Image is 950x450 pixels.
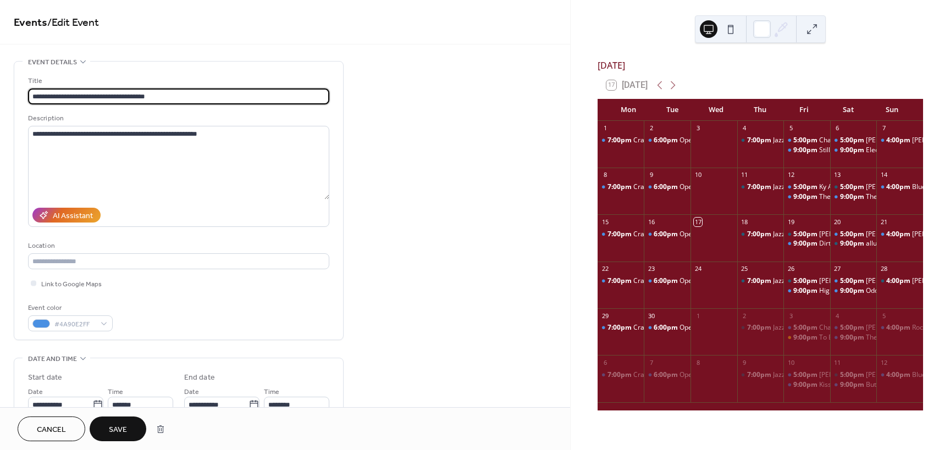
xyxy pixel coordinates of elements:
[747,136,773,145] span: 7:00pm
[644,136,691,145] div: Open Mic with Joslynn Burford
[680,276,776,286] div: Open Mic with [PERSON_NAME]
[819,276,931,286] div: [PERSON_NAME] & [PERSON_NAME]
[694,124,702,132] div: 3
[633,182,681,192] div: Crash and Burn
[773,323,829,332] div: Jazz & Blues Night
[606,99,650,121] div: Mon
[741,218,749,226] div: 18
[787,218,795,226] div: 19
[783,239,830,248] div: Dirty Birdies
[876,276,923,286] div: Tami J. Wilde
[793,146,819,155] span: 9:00pm
[886,136,912,145] span: 4:00pm
[680,370,776,380] div: Open Mic with [PERSON_NAME]
[866,192,938,202] div: The Hounds of Thunder
[866,286,910,296] div: Odd Man Rush
[601,312,609,320] div: 29
[680,323,776,332] div: Open Mic with [PERSON_NAME]
[747,323,773,332] span: 7:00pm
[28,113,327,124] div: Description
[833,312,842,320] div: 4
[14,12,47,34] a: Events
[783,370,830,380] div: Victoria Yeh & Mike Graham
[880,171,888,179] div: 14
[840,323,866,332] span: 5:00pm
[833,171,842,179] div: 13
[644,276,691,286] div: Open Mic with Johann Burkhardt
[647,358,655,366] div: 7
[737,370,784,380] div: Jazz & Blues Night
[654,276,680,286] span: 6:00pm
[47,12,99,34] span: / Edit Event
[109,424,127,436] span: Save
[880,218,888,226] div: 21
[819,146,879,155] div: Still Picking Country
[28,353,77,365] span: Date and time
[840,239,866,248] span: 9:00pm
[866,146,920,155] div: Electric City Pulse
[28,57,77,68] span: Event details
[680,230,776,239] div: Open Mic with [PERSON_NAME]
[598,323,644,332] div: Crash and Burn
[876,323,923,332] div: Rocky Islander
[607,182,633,192] span: 7:00pm
[880,312,888,320] div: 5
[694,312,702,320] div: 1
[747,370,773,380] span: 7:00pm
[840,286,866,296] span: 9:00pm
[787,312,795,320] div: 3
[680,136,776,145] div: Open Mic with [PERSON_NAME]
[737,276,784,286] div: Jazz & Blues Night
[866,333,920,342] div: The Hippie Chicks
[866,276,918,286] div: [PERSON_NAME]
[793,370,819,380] span: 5:00pm
[793,192,819,202] span: 9:00pm
[644,230,691,239] div: Open Mic with Joslynn Burford
[840,230,866,239] span: 5:00pm
[601,265,609,273] div: 22
[773,276,829,286] div: Jazz & Blues Night
[694,218,702,226] div: 17
[607,276,633,286] span: 7:00pm
[654,182,680,192] span: 6:00pm
[886,276,912,286] span: 4:00pm
[694,99,738,121] div: Wed
[793,239,819,248] span: 9:00pm
[830,380,877,390] div: Butter's Black Horse Debut!
[607,136,633,145] span: 7:00pm
[53,210,93,222] div: AI Assistant
[18,416,85,441] button: Cancel
[819,370,931,380] div: [PERSON_NAME] & [PERSON_NAME]
[741,265,749,273] div: 25
[741,312,749,320] div: 2
[737,182,784,192] div: Jazz & Blues Night
[830,239,877,248] div: allura
[866,370,918,380] div: [PERSON_NAME]
[773,136,829,145] div: Jazz & Blues Night
[880,265,888,273] div: 28
[647,171,655,179] div: 9
[737,230,784,239] div: Jazz & Blues Night
[694,171,702,179] div: 10
[601,171,609,179] div: 8
[782,99,826,121] div: Fri
[819,182,842,192] div: Ky Anto
[184,386,199,398] span: Date
[793,276,819,286] span: 5:00pm
[783,380,830,390] div: Kissers!
[793,230,819,239] span: 5:00pm
[787,265,795,273] div: 26
[783,230,830,239] div: Doug Horner
[28,386,43,398] span: Date
[647,312,655,320] div: 30
[793,136,819,145] span: 5:00pm
[880,358,888,366] div: 12
[866,182,918,192] div: [PERSON_NAME]
[793,333,819,342] span: 9:00pm
[783,146,830,155] div: Still Picking Country
[830,230,877,239] div: Emily Burgess
[773,230,829,239] div: Jazz & Blues Night
[840,276,866,286] span: 5:00pm
[819,323,861,332] div: Charlie Horse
